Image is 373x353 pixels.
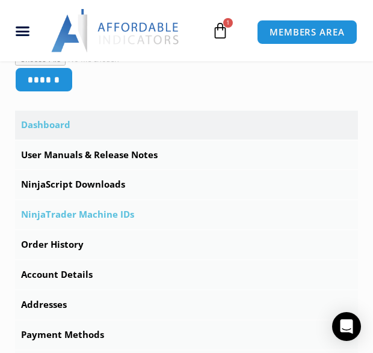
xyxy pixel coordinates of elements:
[15,290,358,319] a: Addresses
[15,111,358,140] a: Dashboard
[51,9,180,52] img: LogoAI | Affordable Indicators – NinjaTrader
[332,312,361,341] div: Open Intercom Messenger
[223,18,233,28] span: 1
[4,19,41,42] div: Menu Toggle
[194,13,247,48] a: 1
[257,20,357,45] a: MEMBERS AREA
[15,260,358,289] a: Account Details
[15,141,358,170] a: User Manuals & Release Notes
[15,170,358,199] a: NinjaScript Downloads
[15,200,358,229] a: NinjaTrader Machine IDs
[270,28,345,37] span: MEMBERS AREA
[15,321,358,349] a: Payment Methods
[15,230,358,259] a: Order History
